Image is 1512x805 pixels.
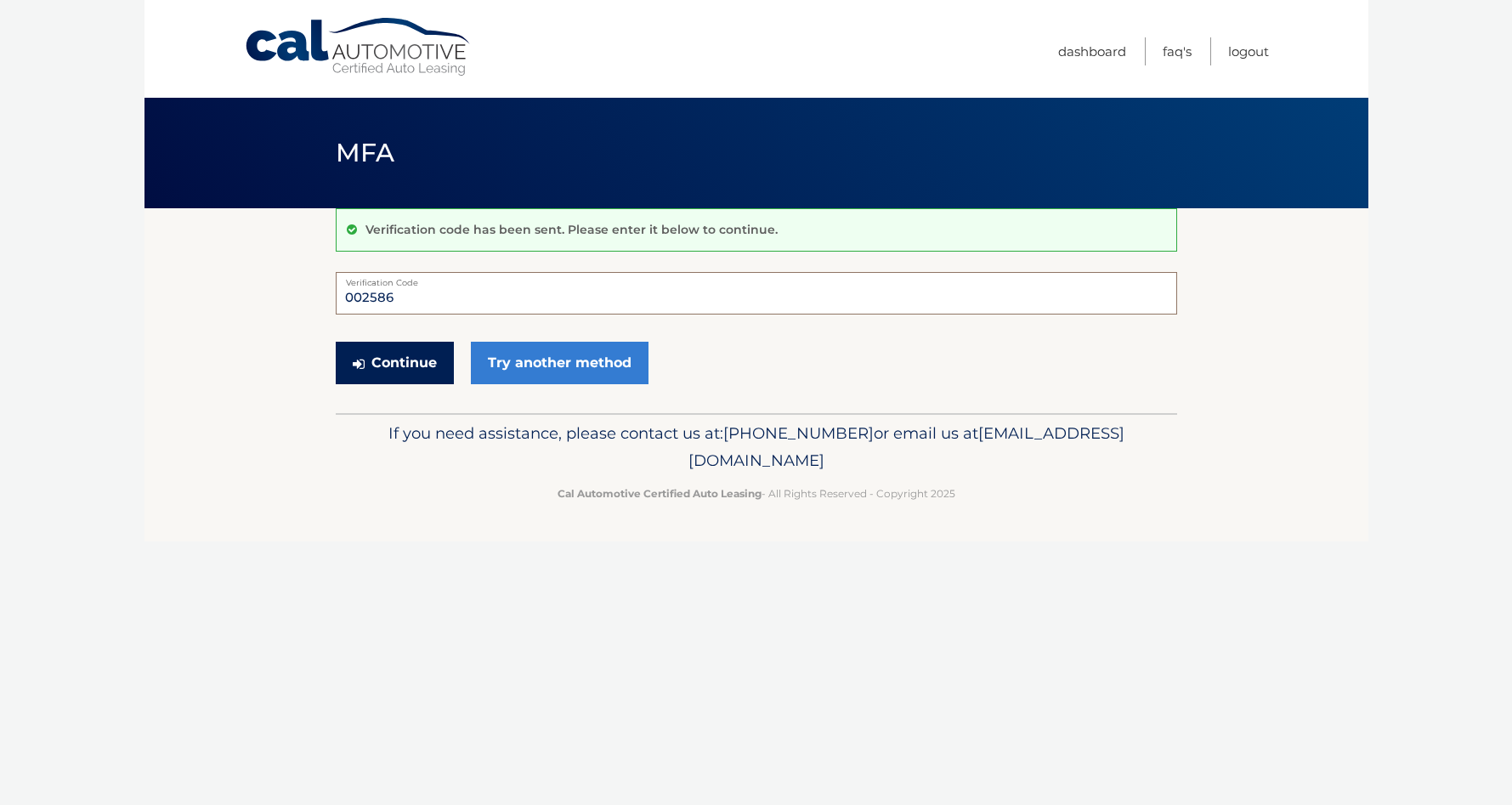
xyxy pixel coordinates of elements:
a: Cal Automotive [244,17,473,77]
a: Logout [1228,37,1269,65]
p: Verification code has been sent. Please enter it below to continue. [365,222,778,237]
span: [EMAIL_ADDRESS][DOMAIN_NAME] [688,423,1124,470]
a: FAQ's [1163,37,1192,65]
p: - All Rights Reserved - Copyright 2025 [347,485,1166,502]
input: Verification Code [336,272,1177,315]
a: Dashboard [1058,37,1126,65]
span: [PHONE_NUMBER] [723,423,874,443]
span: MFA [336,137,395,168]
label: Verification Code [336,272,1177,286]
a: Try another method [471,342,648,384]
button: Continue [336,342,454,384]
strong: Cal Automotive Certified Auto Leasing [558,487,762,500]
p: If you need assistance, please contact us at: or email us at [347,420,1166,474]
